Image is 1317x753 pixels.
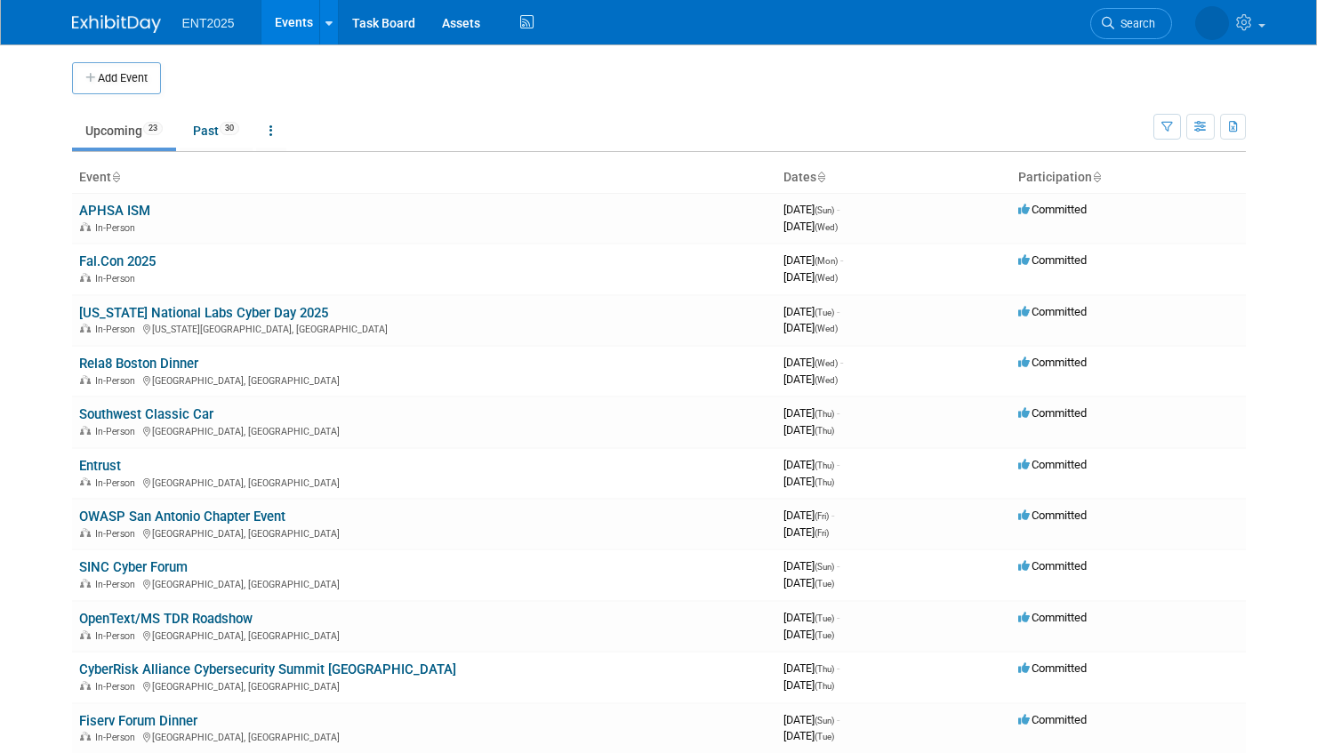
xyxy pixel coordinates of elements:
span: In-Person [95,273,141,284]
span: - [837,661,839,675]
span: ENT2025 [182,16,235,30]
span: - [837,559,839,573]
span: Committed [1018,509,1087,522]
span: (Fri) [815,528,829,538]
span: (Mon) [815,256,838,266]
img: Rose Bodin [1195,6,1229,40]
span: - [837,458,839,471]
span: In-Person [95,732,141,743]
div: [GEOGRAPHIC_DATA], [GEOGRAPHIC_DATA] [79,372,769,387]
span: [DATE] [783,458,839,471]
span: In-Person [95,630,141,642]
span: (Tue) [815,579,834,589]
div: [GEOGRAPHIC_DATA], [GEOGRAPHIC_DATA] [79,576,769,590]
span: (Thu) [815,477,834,487]
a: Upcoming23 [72,114,176,148]
a: APHSA ISM [79,203,150,219]
span: - [831,509,834,522]
span: [DATE] [783,661,839,675]
th: Participation [1011,163,1246,193]
span: Committed [1018,611,1087,624]
span: [DATE] [783,628,834,641]
a: Past30 [180,114,253,148]
div: [GEOGRAPHIC_DATA], [GEOGRAPHIC_DATA] [79,475,769,489]
span: In-Person [95,681,141,693]
div: [GEOGRAPHIC_DATA], [GEOGRAPHIC_DATA] [79,525,769,540]
span: [DATE] [783,372,838,386]
img: In-Person Event [80,732,91,741]
a: SINC Cyber Forum [79,559,188,575]
span: - [837,611,839,624]
span: (Wed) [815,358,838,368]
span: (Thu) [815,664,834,674]
img: In-Person Event [80,222,91,231]
div: [GEOGRAPHIC_DATA], [GEOGRAPHIC_DATA] [79,628,769,642]
span: [DATE] [783,611,839,624]
span: - [837,305,839,318]
span: (Wed) [815,375,838,385]
a: CyberRisk Alliance Cybersecurity Summit [GEOGRAPHIC_DATA] [79,661,456,677]
img: In-Person Event [80,375,91,384]
span: Committed [1018,305,1087,318]
img: In-Person Event [80,681,91,690]
span: In-Person [95,579,141,590]
span: (Tue) [815,613,834,623]
span: Committed [1018,559,1087,573]
span: [DATE] [783,678,834,692]
span: Search [1114,17,1155,30]
span: 30 [220,122,239,135]
th: Event [72,163,776,193]
span: - [837,406,839,420]
span: [DATE] [783,713,839,726]
div: [GEOGRAPHIC_DATA], [GEOGRAPHIC_DATA] [79,678,769,693]
div: [GEOGRAPHIC_DATA], [GEOGRAPHIC_DATA] [79,423,769,437]
span: [DATE] [783,509,834,522]
span: Committed [1018,356,1087,369]
span: (Thu) [815,426,834,436]
span: (Sun) [815,205,834,215]
a: Sort by Start Date [816,170,825,184]
img: In-Person Event [80,273,91,282]
span: [DATE] [783,423,834,437]
span: In-Person [95,426,141,437]
span: [DATE] [783,220,838,233]
span: [DATE] [783,475,834,488]
span: Committed [1018,661,1087,675]
span: [DATE] [783,270,838,284]
img: In-Person Event [80,477,91,486]
a: Entrust [79,458,121,474]
img: In-Person Event [80,426,91,435]
span: (Wed) [815,324,838,333]
button: Add Event [72,62,161,94]
img: In-Person Event [80,630,91,639]
span: - [837,713,839,726]
span: In-Person [95,222,141,234]
a: Search [1090,8,1172,39]
span: [DATE] [783,203,839,216]
a: Fal.Con 2025 [79,253,156,269]
span: (Thu) [815,681,834,691]
span: [DATE] [783,576,834,589]
span: [DATE] [783,305,839,318]
a: OpenText/MS TDR Roadshow [79,611,253,627]
span: [DATE] [783,559,839,573]
a: Sort by Participation Type [1092,170,1101,184]
span: In-Person [95,375,141,387]
span: - [840,356,843,369]
span: [DATE] [783,729,834,742]
span: 23 [143,122,163,135]
a: [US_STATE] National Labs Cyber Day 2025 [79,305,328,321]
span: Committed [1018,406,1087,420]
span: In-Person [95,324,141,335]
span: Committed [1018,713,1087,726]
span: - [840,253,843,267]
span: [DATE] [783,321,838,334]
span: In-Person [95,477,141,489]
span: (Tue) [815,732,834,741]
span: Committed [1018,203,1087,216]
span: [DATE] [783,525,829,539]
a: Sort by Event Name [111,170,120,184]
div: [GEOGRAPHIC_DATA], [GEOGRAPHIC_DATA] [79,729,769,743]
span: (Thu) [815,409,834,419]
span: - [837,203,839,216]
